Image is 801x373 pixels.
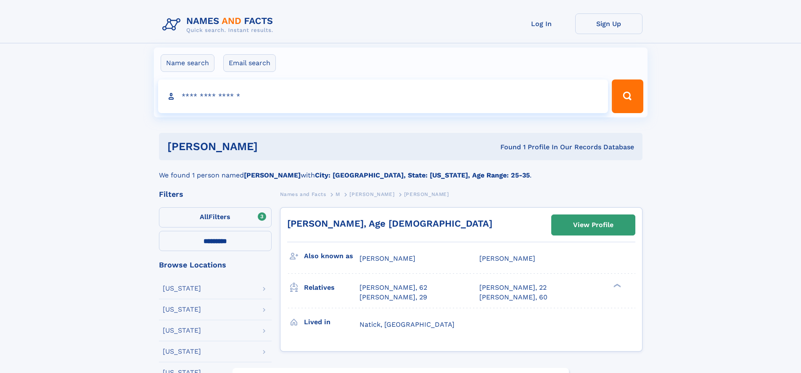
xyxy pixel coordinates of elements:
[287,218,492,229] a: [PERSON_NAME], Age [DEMOGRAPHIC_DATA]
[280,189,326,199] a: Names and Facts
[223,54,276,72] label: Email search
[379,143,634,152] div: Found 1 Profile In Our Records Database
[159,207,272,228] label: Filters
[161,54,214,72] label: Name search
[360,254,415,262] span: [PERSON_NAME]
[159,261,272,269] div: Browse Locations
[167,141,379,152] h1: [PERSON_NAME]
[336,191,340,197] span: M
[158,79,608,113] input: search input
[611,283,621,288] div: ❯
[163,285,201,292] div: [US_STATE]
[200,213,209,221] span: All
[159,160,642,180] div: We found 1 person named with .
[159,190,272,198] div: Filters
[508,13,575,34] a: Log In
[349,191,394,197] span: [PERSON_NAME]
[159,13,280,36] img: Logo Names and Facts
[573,215,613,235] div: View Profile
[479,283,547,292] a: [PERSON_NAME], 22
[304,280,360,295] h3: Relatives
[360,293,427,302] a: [PERSON_NAME], 29
[336,189,340,199] a: M
[163,306,201,313] div: [US_STATE]
[552,215,635,235] a: View Profile
[349,189,394,199] a: [PERSON_NAME]
[304,315,360,329] h3: Lived in
[360,283,427,292] a: [PERSON_NAME], 62
[479,254,535,262] span: [PERSON_NAME]
[479,293,547,302] a: [PERSON_NAME], 60
[244,171,301,179] b: [PERSON_NAME]
[612,79,643,113] button: Search Button
[360,320,455,328] span: Natick, [GEOGRAPHIC_DATA]
[163,348,201,355] div: [US_STATE]
[315,171,530,179] b: City: [GEOGRAPHIC_DATA], State: [US_STATE], Age Range: 25-35
[163,327,201,334] div: [US_STATE]
[404,191,449,197] span: [PERSON_NAME]
[304,249,360,263] h3: Also known as
[575,13,642,34] a: Sign Up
